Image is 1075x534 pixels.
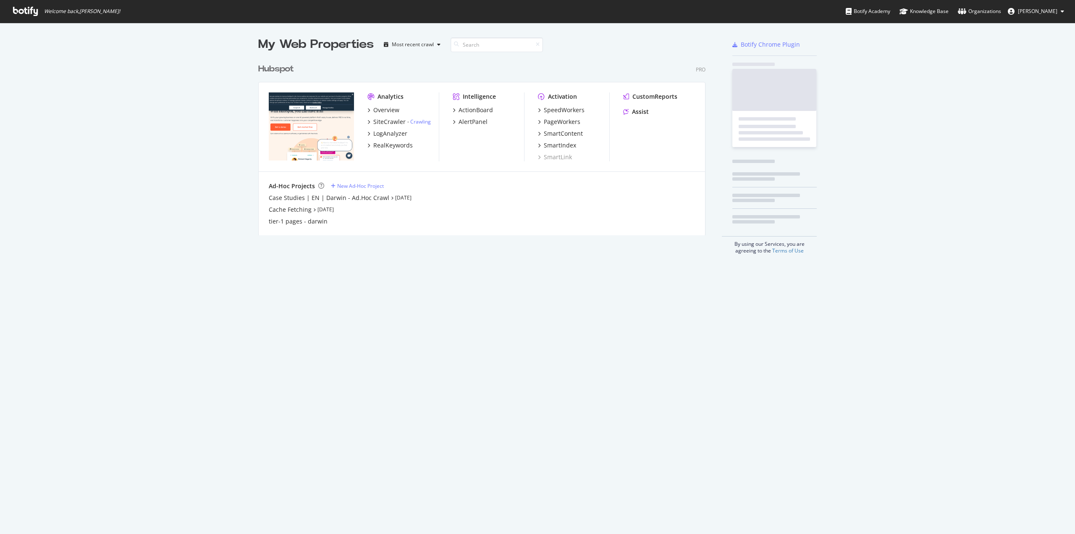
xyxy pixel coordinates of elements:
[632,108,649,116] div: Assist
[367,118,431,126] a: SiteCrawler- Crawling
[451,37,543,52] input: Search
[623,108,649,116] a: Assist
[538,118,580,126] a: PageWorkers
[367,141,413,150] a: RealKeywords
[544,106,585,114] div: SpeedWorkers
[453,118,488,126] a: AlertPanel
[258,36,374,53] div: My Web Properties
[337,182,384,189] div: New Ad-Hoc Project
[623,92,677,101] a: CustomReports
[846,7,890,16] div: Botify Academy
[632,92,677,101] div: CustomReports
[269,217,328,226] a: tier-1 pages - darwin
[269,92,354,160] img: hubspot.com
[463,92,496,101] div: Intelligence
[407,118,431,125] div: -
[544,118,580,126] div: PageWorkers
[373,118,406,126] div: SiteCrawler
[453,106,493,114] a: ActionBoard
[1018,8,1057,15] span: Maria Coppola
[459,106,493,114] div: ActionBoard
[331,182,384,189] a: New Ad-Hoc Project
[548,92,577,101] div: Activation
[544,141,576,150] div: SmartIndex
[1001,5,1071,18] button: [PERSON_NAME]
[410,118,431,125] a: Crawling
[459,118,488,126] div: AlertPanel
[538,106,585,114] a: SpeedWorkers
[544,129,583,138] div: SmartContent
[269,205,312,214] a: Cache Fetching
[367,106,399,114] a: Overview
[899,7,949,16] div: Knowledge Base
[373,141,413,150] div: RealKeywords
[258,63,294,75] div: Hubspot
[741,40,800,49] div: Botify Chrome Plugin
[269,194,389,202] a: Case Studies | EN | Darwin - Ad.Hoc Crawl
[373,106,399,114] div: Overview
[373,129,407,138] div: LogAnalyzer
[538,153,572,161] a: SmartLink
[392,42,434,47] div: Most recent crawl
[258,53,712,235] div: grid
[538,141,576,150] a: SmartIndex
[258,63,297,75] a: Hubspot
[538,129,583,138] a: SmartContent
[269,182,315,190] div: Ad-Hoc Projects
[367,129,407,138] a: LogAnalyzer
[732,40,800,49] a: Botify Chrome Plugin
[722,236,817,254] div: By using our Services, you are agreeing to the
[395,194,412,201] a: [DATE]
[317,206,334,213] a: [DATE]
[772,247,804,254] a: Terms of Use
[958,7,1001,16] div: Organizations
[380,38,444,51] button: Most recent crawl
[696,66,705,73] div: Pro
[44,8,120,15] span: Welcome back, [PERSON_NAME] !
[378,92,404,101] div: Analytics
